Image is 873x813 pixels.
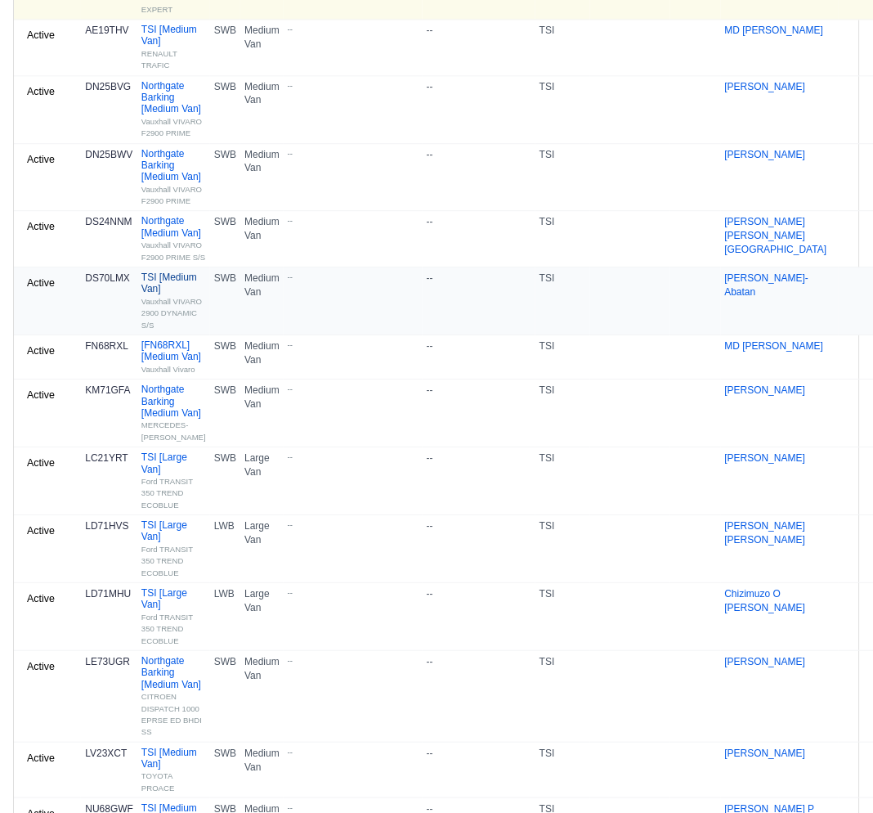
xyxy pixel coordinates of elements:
small: -- [288,384,419,394]
strong: LD71HVS [85,520,128,532]
a: Active [18,451,64,475]
td: -- [423,515,535,583]
a: [PERSON_NAME] [725,81,806,92]
td: -- [423,583,535,651]
td: -- [423,335,535,379]
small: -- [288,80,419,91]
td: Medium Van [240,20,284,76]
td: TSI [535,20,590,76]
td: Medium Van [240,380,284,447]
a: TSI [Medium Van]TOYOTA PROACE [141,747,206,794]
small: -- [288,747,419,757]
small: RENAULT TRAFIC [141,49,177,70]
small: Ford TRANSIT 350 TREND ECOBLUE [141,545,193,577]
td: SWB [210,380,240,447]
td: SWB [210,742,240,798]
td: TSI [535,583,590,651]
a: [FN68RXL] [Medium Van]Vauxhall Vivaro [141,339,206,375]
a: Active [18,215,64,239]
td: -- [423,143,535,211]
td: -- [423,20,535,76]
small: Ford TRANSIT 350 TREND ECOBLUE [141,477,193,510]
td: TSI [535,211,590,267]
a: Chizimuzo O [PERSON_NAME] [725,588,806,613]
a: [PERSON_NAME] [725,452,806,464]
a: Active [18,339,64,363]
td: Medium Van [240,335,284,379]
td: Medium Van [240,143,284,211]
a: Active [18,519,64,543]
td: TSI [535,650,590,742]
td: Large Van [240,447,284,515]
a: TSI [Large Van]Ford TRANSIT 350 TREND ECOBLUE [141,587,206,646]
td: -- [423,75,535,143]
strong: DS70LMX [85,272,130,284]
a: Active [18,148,64,172]
td: TSI [535,335,590,379]
td: TSI [535,75,590,143]
td: TSI [535,515,590,583]
small: -- [288,802,419,813]
td: Medium Van [240,75,284,143]
a: [PERSON_NAME] [PERSON_NAME][GEOGRAPHIC_DATA] [725,216,827,255]
strong: FN68RXL [85,340,128,352]
td: TSI [535,742,590,798]
a: Northgate Barking [Medium Van]Vauxhall VIVARO F2900 PRIME [141,80,206,139]
td: SWB [210,143,240,211]
small: TOYOTA PROACE [141,771,175,792]
a: TSI [Medium Van]RENAULT TRAFIC [141,24,206,71]
td: TSI [535,380,590,447]
strong: KM71GFA [85,384,130,396]
a: Active [18,80,64,104]
small: MERCEDES-[PERSON_NAME] [141,420,206,441]
small: CITROEN DISPATCH 1000 EPRSE ED BHDI SS [141,692,202,736]
a: Northgate Barking [Medium Van]Vauxhall VIVARO F2900 PRIME [141,148,206,207]
small: -- [288,451,419,462]
td: Medium Van [240,211,284,267]
small: Vauxhall VIVARO 2900 DYNAMIC S/S [141,297,202,330]
strong: LV23XCT [85,748,127,759]
small: Vauxhall VIVARO F2900 PRIME [141,117,202,137]
td: LWB [210,583,240,651]
td: TSI [535,143,590,211]
strong: DN25BWV [85,149,132,160]
a: Northgate Barking [Medium Van]MERCEDES-[PERSON_NAME] [141,384,206,442]
a: [PERSON_NAME] [725,149,806,160]
strong: LC21YRT [85,452,128,464]
a: Active [18,272,64,295]
a: MD [PERSON_NAME] [725,340,824,352]
td: SWB [210,650,240,742]
strong: LD71MHU [85,588,131,600]
td: -- [423,211,535,267]
td: Large Van [240,583,284,651]
td: SWB [210,211,240,267]
td: -- [423,267,535,335]
a: TSI [Large Van]Ford TRANSIT 350 TREND ECOBLUE [141,519,206,578]
a: Active [18,655,64,679]
td: LWB [210,515,240,583]
small: -- [288,148,419,159]
small: Ford TRANSIT 350 TREND ECOBLUE [141,613,193,645]
small: -- [288,215,419,226]
td: Medium Van [240,650,284,742]
td: -- [423,742,535,798]
a: TSI [Large Van]Ford TRANSIT 350 TREND ECOBLUE [141,451,206,510]
td: SWB [210,335,240,379]
strong: AE19THV [85,25,128,36]
td: SWB [210,20,240,76]
small: Vauxhall Vivaro [141,365,195,374]
td: -- [423,380,535,447]
td: TSI [535,267,590,335]
a: Active [18,587,64,611]
td: -- [423,650,535,742]
strong: DN25BVG [85,81,131,92]
a: Northgate Barking [Medium Van]CITROEN DISPATCH 1000 EPRSE ED BHDI SS [141,655,206,738]
small: Vauxhall VIVARO F2900 PRIME S/S [141,240,205,261]
td: Medium Van [240,742,284,798]
small: -- [288,655,419,666]
a: Active [18,384,64,407]
small: -- [288,339,419,350]
a: MD [PERSON_NAME] [725,25,824,36]
td: Medium Van [240,267,284,335]
strong: LE73UGR [85,656,130,667]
